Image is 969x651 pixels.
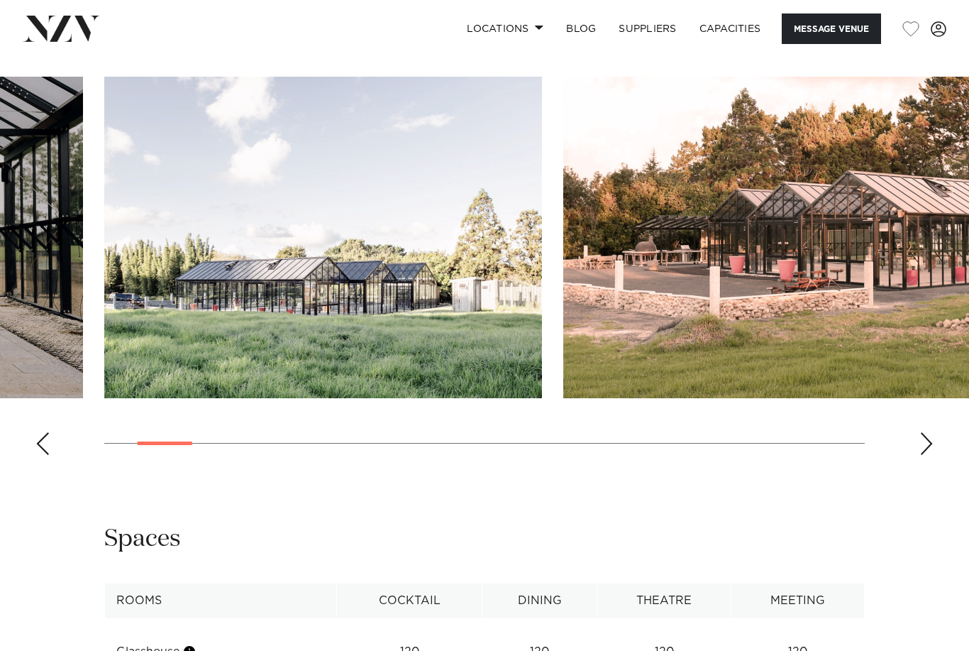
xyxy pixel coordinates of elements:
a: BLOG [555,13,607,44]
h2: Spaces [104,523,181,555]
th: Theatre [597,584,731,618]
a: SUPPLIERS [607,13,687,44]
th: Rooms [105,584,337,618]
button: Message Venue [782,13,881,44]
a: Capacities [688,13,773,44]
th: Dining [482,584,597,618]
swiper-slide: 2 / 23 [104,77,542,398]
th: Meeting [731,584,865,618]
a: Locations [455,13,555,44]
th: Cocktail [337,584,482,618]
img: nzv-logo.png [23,16,100,41]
